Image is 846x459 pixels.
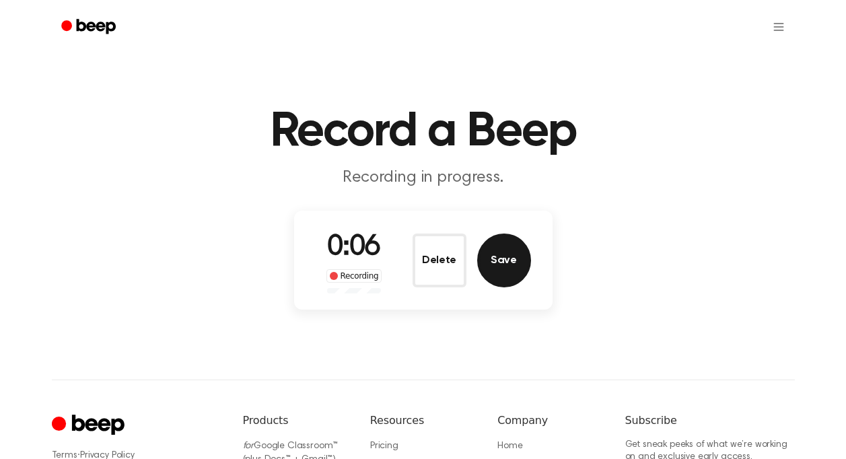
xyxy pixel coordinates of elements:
[165,167,682,189] p: Recording in progress.
[370,442,398,451] a: Pricing
[625,413,795,429] h6: Subscribe
[497,413,603,429] h6: Company
[243,413,349,429] h6: Products
[243,442,254,451] i: for
[326,269,382,283] div: Recording
[327,234,381,262] span: 0:06
[370,413,476,429] h6: Resources
[52,413,128,439] a: Cruip
[413,234,466,287] button: Delete Audio Record
[52,14,128,40] a: Beep
[477,234,531,287] button: Save Audio Record
[497,442,522,451] a: Home
[763,11,795,43] button: Open menu
[79,108,768,156] h1: Record a Beep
